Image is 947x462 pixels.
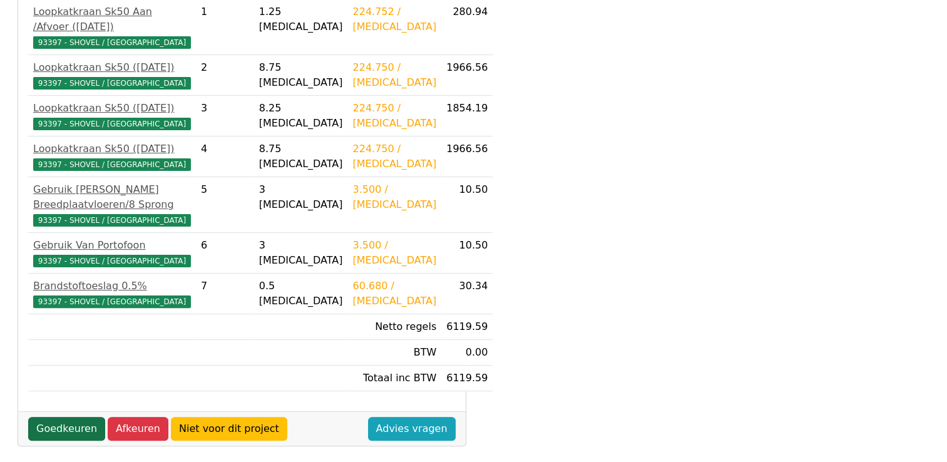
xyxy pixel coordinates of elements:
td: 1966.56 [441,136,493,177]
a: Niet voor dit project [171,417,287,441]
td: 30.34 [441,274,493,314]
span: 93397 - SHOVEL / [GEOGRAPHIC_DATA] [33,255,191,267]
a: Goedkeuren [28,417,105,441]
a: Advies vragen [368,417,456,441]
td: 1966.56 [441,55,493,96]
td: 1854.19 [441,96,493,136]
td: 3 [196,96,254,136]
td: 10.50 [441,233,493,274]
div: 3 [MEDICAL_DATA] [259,238,343,268]
div: 224.750 / [MEDICAL_DATA] [352,101,436,131]
td: BTW [347,340,441,366]
a: Loopkatkraan Sk50 ([DATE])93397 - SHOVEL / [GEOGRAPHIC_DATA] [33,101,191,131]
div: 3.500 / [MEDICAL_DATA] [352,238,436,268]
td: 4 [196,136,254,177]
td: 0.00 [441,340,493,366]
a: Loopkatkraan Sk50 ([DATE])93397 - SHOVEL / [GEOGRAPHIC_DATA] [33,141,191,172]
div: 8.75 [MEDICAL_DATA] [259,141,343,172]
div: Gebruik Van Portofoon [33,238,191,253]
td: 2 [196,55,254,96]
a: Gebruik [PERSON_NAME] Breedplaatvloeren/8 Sprong93397 - SHOVEL / [GEOGRAPHIC_DATA] [33,182,191,227]
div: 3 [MEDICAL_DATA] [259,182,343,212]
td: Netto regels [347,314,441,340]
div: Brandstoftoeslag 0.5% [33,279,191,294]
div: 1.25 [MEDICAL_DATA] [259,4,343,34]
td: 5 [196,177,254,233]
div: 3.500 / [MEDICAL_DATA] [352,182,436,212]
div: 224.752 / [MEDICAL_DATA] [352,4,436,34]
span: 93397 - SHOVEL / [GEOGRAPHIC_DATA] [33,295,191,308]
div: Gebruik [PERSON_NAME] Breedplaatvloeren/8 Sprong [33,182,191,212]
span: 93397 - SHOVEL / [GEOGRAPHIC_DATA] [33,214,191,227]
span: 93397 - SHOVEL / [GEOGRAPHIC_DATA] [33,118,191,130]
a: Loopkatkraan Sk50 ([DATE])93397 - SHOVEL / [GEOGRAPHIC_DATA] [33,60,191,90]
a: Loopkatkraan Sk50 Aan /Afvoer ([DATE])93397 - SHOVEL / [GEOGRAPHIC_DATA] [33,4,191,49]
span: 93397 - SHOVEL / [GEOGRAPHIC_DATA] [33,36,191,49]
div: 8.75 [MEDICAL_DATA] [259,60,343,90]
div: Loopkatkraan Sk50 ([DATE]) [33,101,191,116]
div: 224.750 / [MEDICAL_DATA] [352,141,436,172]
a: Gebruik Van Portofoon93397 - SHOVEL / [GEOGRAPHIC_DATA] [33,238,191,268]
div: 224.750 / [MEDICAL_DATA] [352,60,436,90]
td: 6119.59 [441,314,493,340]
a: Brandstoftoeslag 0.5%93397 - SHOVEL / [GEOGRAPHIC_DATA] [33,279,191,309]
div: Loopkatkraan Sk50 ([DATE]) [33,141,191,157]
span: 93397 - SHOVEL / [GEOGRAPHIC_DATA] [33,158,191,171]
span: 93397 - SHOVEL / [GEOGRAPHIC_DATA] [33,77,191,90]
td: 6119.59 [441,366,493,391]
a: Afkeuren [108,417,168,441]
div: 60.680 / [MEDICAL_DATA] [352,279,436,309]
td: Totaal inc BTW [347,366,441,391]
td: 7 [196,274,254,314]
td: 10.50 [441,177,493,233]
div: 0.5 [MEDICAL_DATA] [259,279,343,309]
div: Loopkatkraan Sk50 ([DATE]) [33,60,191,75]
td: 6 [196,233,254,274]
div: 8.25 [MEDICAL_DATA] [259,101,343,131]
div: Loopkatkraan Sk50 Aan /Afvoer ([DATE]) [33,4,191,34]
